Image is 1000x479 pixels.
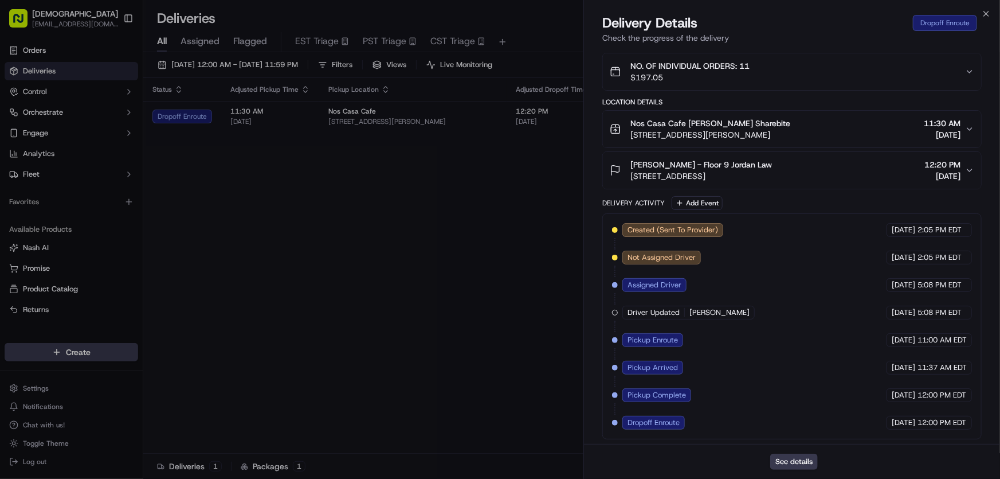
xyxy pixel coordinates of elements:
[892,280,915,290] span: [DATE]
[689,307,750,318] span: [PERSON_NAME]
[39,110,188,121] div: Start new chat
[602,32,982,44] p: Check the progress of the delivery
[672,196,723,210] button: Add Event
[917,335,967,345] span: 11:00 AM EDT
[892,363,915,373] span: [DATE]
[628,363,678,373] span: Pickup Arrived
[892,418,915,428] span: [DATE]
[602,14,697,32] span: Delivery Details
[603,152,981,189] button: [PERSON_NAME] - Floor 9 Jordan Law[STREET_ADDRESS]12:20 PM[DATE]
[917,363,967,373] span: 11:37 AM EDT
[628,225,718,235] span: Created (Sent To Provider)
[917,280,962,290] span: 5:08 PM EDT
[892,335,915,345] span: [DATE]
[630,159,772,170] span: [PERSON_NAME] - Floor 9 Jordan Law
[628,280,681,290] span: Assigned Driver
[892,307,915,318] span: [DATE]
[23,166,88,178] span: Knowledge Base
[924,129,960,141] span: [DATE]
[628,418,680,428] span: Dropoff Enroute
[630,129,790,141] span: [STREET_ADDRESS][PERSON_NAME]
[30,74,206,86] input: Got a question? Start typing here...
[11,110,32,130] img: 1736555255976-a54dd68f-1ca7-489b-9aae-adbdc363a1c4
[917,225,962,235] span: 2:05 PM EDT
[603,111,981,147] button: Nos Casa Cafe [PERSON_NAME] Sharebite[STREET_ADDRESS][PERSON_NAME]11:30 AM[DATE]
[92,162,189,182] a: 💻API Documentation
[917,252,962,263] span: 2:05 PM EDT
[924,118,960,129] span: 11:30 AM
[630,170,772,182] span: [STREET_ADDRESS]
[39,121,145,130] div: We're available if you need us!
[628,252,696,263] span: Not Assigned Driver
[628,335,678,345] span: Pickup Enroute
[630,118,790,129] span: Nos Casa Cafe [PERSON_NAME] Sharebite
[892,225,915,235] span: [DATE]
[628,307,680,318] span: Driver Updated
[630,60,750,72] span: NO. OF INDIVIDUAL ORDERS: 11
[108,166,184,178] span: API Documentation
[917,307,962,318] span: 5:08 PM EDT
[97,168,106,177] div: 💻
[628,390,686,400] span: Pickup Complete
[81,194,139,203] a: Powered byPylon
[892,390,915,400] span: [DATE]
[7,162,92,182] a: 📗Knowledge Base
[924,170,960,182] span: [DATE]
[924,159,960,170] span: 12:20 PM
[602,98,982,107] div: Location Details
[630,72,750,83] span: $197.05
[917,418,966,428] span: 12:00 PM EDT
[917,390,966,400] span: 12:00 PM EDT
[114,194,139,203] span: Pylon
[602,198,665,208] div: Delivery Activity
[11,11,34,34] img: Nash
[892,252,915,263] span: [DATE]
[770,454,818,470] button: See details
[11,46,209,64] p: Welcome 👋
[11,168,21,177] div: 📗
[603,53,981,90] button: NO. OF INDIVIDUAL ORDERS: 11$197.05
[195,113,209,127] button: Start new chat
